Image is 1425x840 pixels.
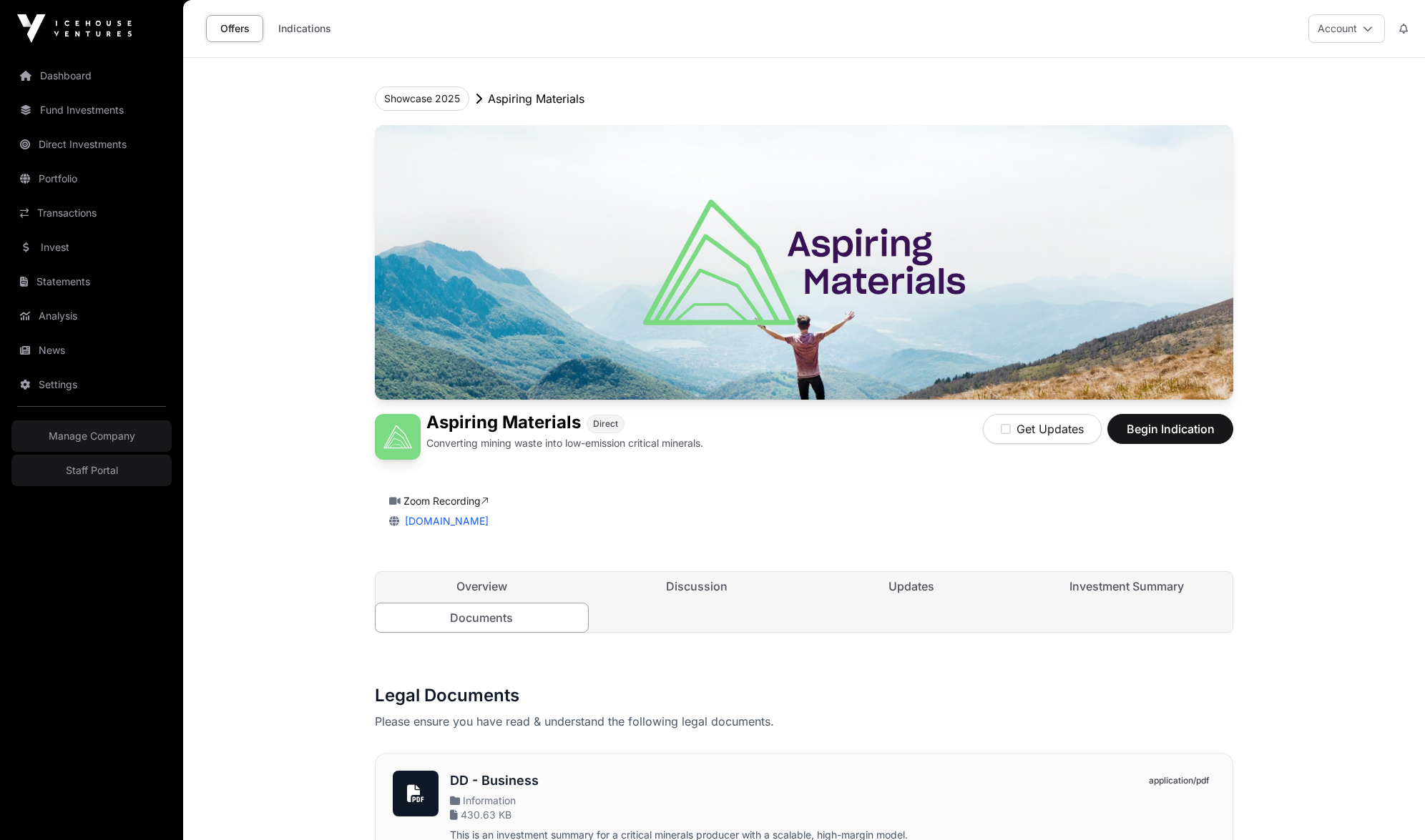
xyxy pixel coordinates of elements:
a: Indications [269,15,341,42]
p: Converting mining waste into low-emission critical minerals. [426,436,703,450]
a: Invest [11,232,172,263]
a: News [11,335,172,366]
span: application/pdf [1149,775,1210,786]
a: Direct Investments [11,129,172,160]
a: Portfolio [11,163,172,194]
span: Information [450,794,516,806]
a: Transactions [11,197,172,229]
img: Aspiring Materials [375,125,1233,400]
span: Begin Indication [1125,420,1215,438]
a: Updates [805,572,1018,601]
nav: Tabs [376,572,1233,632]
a: Offers [206,15,263,42]
h2: Legal Documents [375,684,1233,707]
a: Begin Indication [1107,428,1233,443]
a: Settings [11,369,172,400]
button: Account [1308,14,1385,43]
iframe: Chat Widget [1353,771,1425,840]
p: Please ensure you have read & understand the following legal documents. [375,713,1233,730]
a: Fund Investments [11,94,172,126]
a: Discussion [591,572,803,601]
a: Statements [11,266,172,297]
h3: DD - Business [450,771,908,791]
a: Manage Company [11,420,172,452]
a: Investment Summary [1021,572,1233,601]
a: Overview [376,572,588,601]
a: Information430.63 KB [450,794,516,822]
button: Showcase 2025 [375,87,469,111]
a: Analysis [11,300,172,332]
a: [DOMAIN_NAME] [399,515,489,527]
span: 430.63 KB [450,808,516,822]
span: Direct [593,418,618,430]
a: Zoom Recording [403,495,489,507]
a: Staff Portal [11,455,172,486]
h1: Aspiring Materials [426,414,581,433]
a: Documents [375,603,589,633]
button: Get Updates [983,414,1102,444]
button: Begin Indication [1107,414,1233,444]
a: Dashboard [11,60,172,92]
img: Icehouse Ventures Logo [17,14,132,43]
p: Aspiring Materials [488,90,584,107]
img: Aspiring Materials [375,414,421,460]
